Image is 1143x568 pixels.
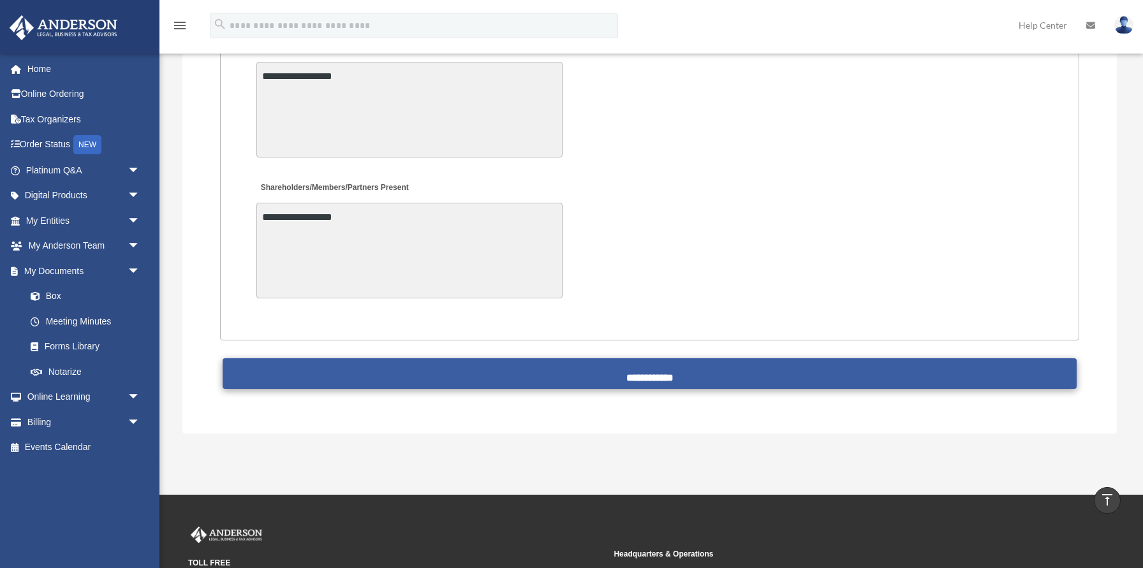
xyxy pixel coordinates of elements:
[188,527,265,543] img: Anderson Advisors Platinum Portal
[9,56,159,82] a: Home
[128,384,153,411] span: arrow_drop_down
[128,208,153,234] span: arrow_drop_down
[1114,16,1133,34] img: User Pic
[18,359,159,384] a: Notarize
[614,548,1030,561] small: Headquarters & Operations
[128,233,153,259] span: arrow_drop_down
[9,183,159,208] a: Digital Productsarrow_drop_down
[18,309,153,334] a: Meeting Minutes
[128,258,153,284] span: arrow_drop_down
[9,435,159,460] a: Events Calendar
[9,258,159,284] a: My Documentsarrow_drop_down
[128,183,153,209] span: arrow_drop_down
[172,22,188,33] a: menu
[128,157,153,184] span: arrow_drop_down
[18,334,159,360] a: Forms Library
[1094,487,1121,514] a: vertical_align_top
[213,17,227,31] i: search
[9,82,159,107] a: Online Ordering
[9,233,159,259] a: My Anderson Teamarrow_drop_down
[9,157,159,183] a: Platinum Q&Aarrow_drop_down
[18,284,159,309] a: Box
[9,132,159,158] a: Order StatusNEW
[9,106,159,132] a: Tax Organizers
[9,409,159,435] a: Billingarrow_drop_down
[73,135,101,154] div: NEW
[9,384,159,410] a: Online Learningarrow_drop_down
[6,15,121,40] img: Anderson Advisors Platinum Portal
[172,18,188,33] i: menu
[128,409,153,435] span: arrow_drop_down
[9,208,159,233] a: My Entitiesarrow_drop_down
[256,179,412,196] label: Shareholders/Members/Partners Present
[1100,492,1115,507] i: vertical_align_top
